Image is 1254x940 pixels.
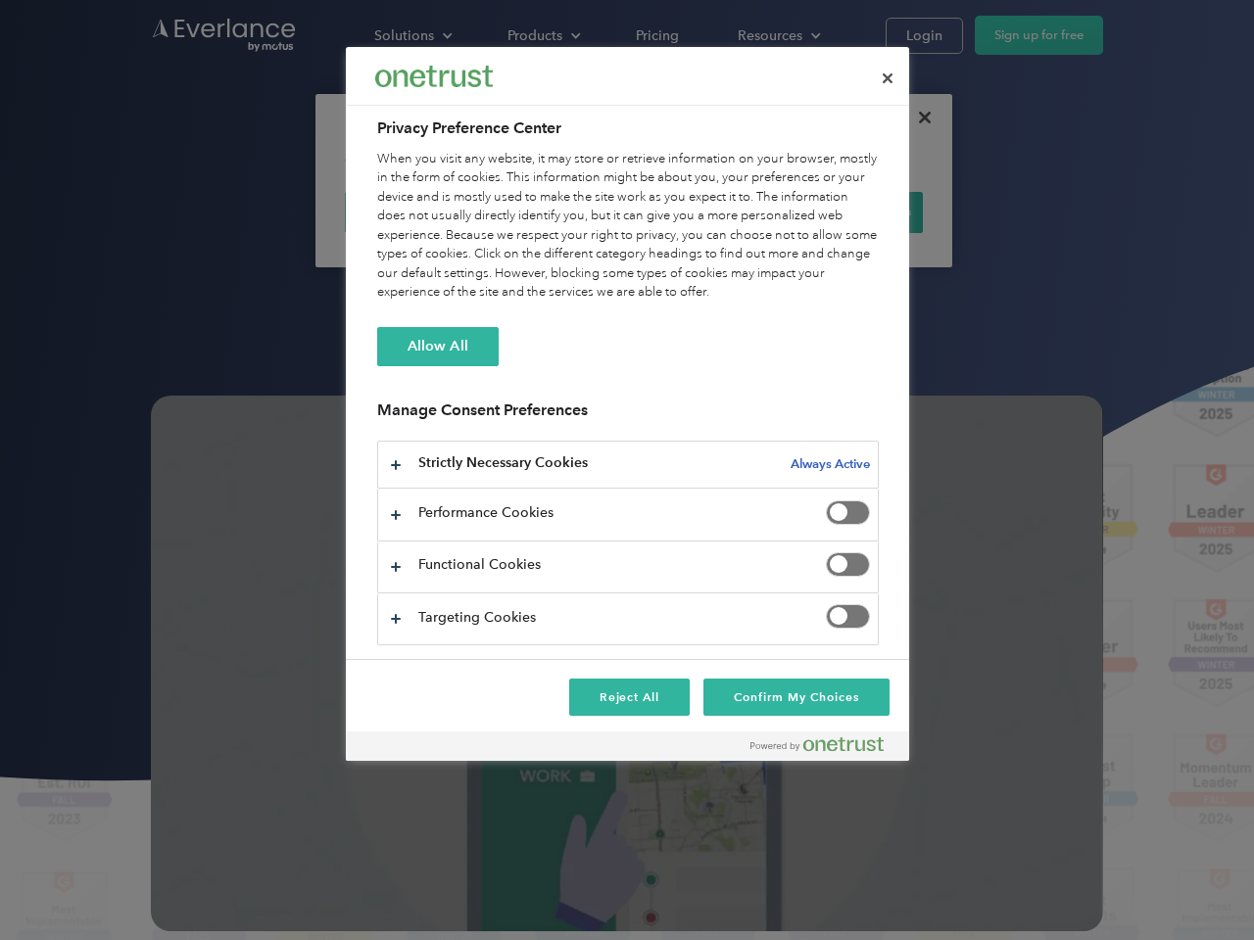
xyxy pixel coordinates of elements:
[377,150,879,303] div: When you visit any website, it may store or retrieve information on your browser, mostly in the f...
[866,57,909,100] button: Close
[346,47,909,761] div: Preference center
[144,117,243,158] input: Submit
[346,47,909,761] div: Privacy Preference Center
[375,57,493,96] div: Everlance
[377,327,499,366] button: Allow All
[750,736,884,752] img: Powered by OneTrust Opens in a new Tab
[377,400,879,431] h3: Manage Consent Preferences
[750,736,899,761] a: Powered by OneTrust Opens in a new Tab
[375,66,493,86] img: Everlance
[703,679,889,716] button: Confirm My Choices
[377,117,879,140] h2: Privacy Preference Center
[569,679,691,716] button: Reject All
